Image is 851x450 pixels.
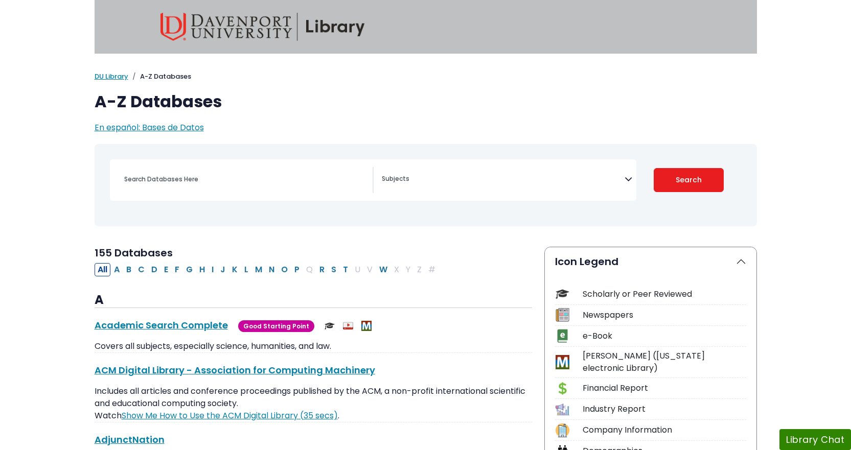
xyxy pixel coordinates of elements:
img: Icon Scholarly or Peer Reviewed [556,287,569,301]
button: Filter Results O [278,263,291,276]
button: Filter Results P [291,263,303,276]
div: e-Book [583,330,746,342]
button: Filter Results C [135,263,148,276]
div: Newspapers [583,309,746,321]
div: Alpha-list to filter by first letter of database name [95,263,440,275]
img: Icon MeL (Michigan electronic Library) [556,355,569,369]
p: Includes all articles and conference proceedings published by the ACM, a non-profit international... [95,385,532,422]
nav: Search filters [95,144,757,226]
button: Filter Results M [252,263,265,276]
button: Submit for Search Results [654,168,724,192]
div: Industry Report [583,403,746,415]
button: Filter Results J [217,263,228,276]
div: Financial Report [583,382,746,394]
a: ACM Digital Library - Association for Computing Machinery [95,364,375,376]
button: Filter Results D [148,263,160,276]
h3: A [95,293,532,308]
span: 155 Databases [95,246,173,260]
textarea: Search [382,176,625,184]
img: Icon Newspapers [556,308,569,322]
img: Davenport University Library [160,13,365,41]
button: Filter Results G [183,263,196,276]
button: Filter Results L [241,263,251,276]
button: Filter Results K [229,263,241,276]
button: Filter Results N [266,263,278,276]
img: Icon Financial Report [556,382,569,395]
input: Search database by title or keyword [118,172,373,186]
img: Icon Company Information [556,423,569,437]
button: Icon Legend [545,247,756,276]
img: Scholarly or Peer Reviewed [325,321,335,331]
button: Filter Results A [111,263,123,276]
img: Audio & Video [343,321,353,331]
p: Covers all subjects, especially science, humanities, and law. [95,340,532,352]
a: DU Library [95,72,128,81]
button: Filter Results W [376,263,390,276]
img: MeL (Michigan electronic Library) [361,321,372,331]
button: Filter Results E [161,263,171,276]
li: A-Z Databases [128,72,191,82]
button: Filter Results S [328,263,339,276]
a: Link opens in new window [122,410,338,421]
span: Good Starting Point [238,320,314,332]
div: Scholarly or Peer Reviewed [583,288,746,300]
button: Filter Results H [196,263,208,276]
div: Company Information [583,424,746,436]
button: Library Chat [779,429,851,450]
a: En español: Bases de Datos [95,122,204,133]
button: Filter Results F [172,263,182,276]
button: All [95,263,110,276]
button: Filter Results T [340,263,351,276]
button: Filter Results B [123,263,134,276]
button: Filter Results I [209,263,217,276]
div: [PERSON_NAME] ([US_STATE] electronic Library) [583,350,746,374]
nav: breadcrumb [95,72,757,82]
a: Academic Search Complete [95,319,228,331]
a: AdjunctNation [95,433,165,446]
button: Filter Results R [316,263,328,276]
img: Icon e-Book [556,329,569,343]
img: Icon Industry Report [556,402,569,416]
h1: A-Z Databases [95,92,757,111]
